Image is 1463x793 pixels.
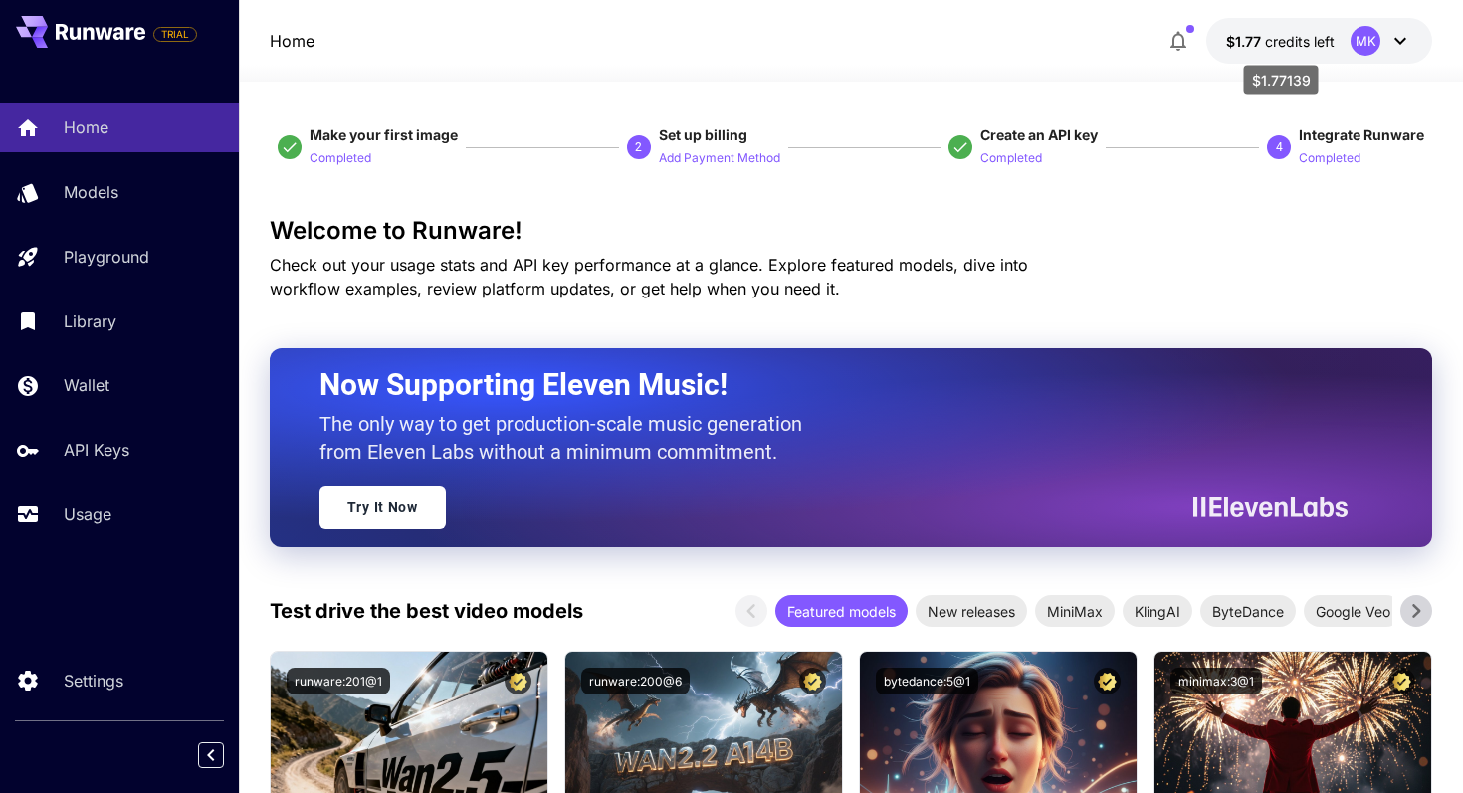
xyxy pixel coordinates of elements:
button: minimax:3@1 [1170,668,1262,694]
div: MiniMax [1035,595,1115,627]
button: runware:201@1 [287,668,390,694]
button: Certified Model – Vetted for best performance and includes a commercial license. [1094,668,1121,694]
a: Home [270,29,314,53]
span: Google Veo [1304,601,1402,622]
div: Featured models [775,595,908,627]
p: Home [64,115,108,139]
div: ByteDance [1200,595,1296,627]
p: Models [64,180,118,204]
h2: Now Supporting Eleven Music! [319,366,1334,404]
p: The only way to get production-scale music generation from Eleven Labs without a minimum commitment. [319,410,817,466]
button: Completed [1299,145,1360,169]
button: Certified Model – Vetted for best performance and includes a commercial license. [799,668,826,694]
span: MiniMax [1035,601,1115,622]
p: Completed [1299,149,1360,168]
p: Wallet [64,373,109,397]
span: KlingAI [1123,601,1192,622]
p: Test drive the best video models [270,596,583,626]
button: Add Payment Method [659,145,780,169]
span: $1.77 [1226,33,1265,50]
span: Integrate Runware [1299,126,1424,143]
button: Certified Model – Vetted for best performance and includes a commercial license. [1388,668,1415,694]
span: Make your first image [310,126,458,143]
p: 2 [635,138,642,156]
span: Create an API key [980,126,1098,143]
span: ByteDance [1200,601,1296,622]
p: Usage [64,502,111,526]
span: TRIAL [154,27,196,42]
div: $1.77139 [1244,66,1319,95]
span: Set up billing [659,126,747,143]
a: Try It Now [319,486,446,529]
h3: Welcome to Runware! [270,217,1433,245]
span: New releases [916,601,1027,622]
div: $1.77139 [1226,31,1335,52]
div: MK [1351,26,1380,56]
div: KlingAI [1123,595,1192,627]
p: Settings [64,669,123,693]
p: Completed [310,149,371,168]
p: API Keys [64,438,129,462]
button: Completed [980,145,1042,169]
span: credits left [1265,33,1335,50]
p: 4 [1276,138,1283,156]
span: Check out your usage stats and API key performance at a glance. Explore featured models, dive int... [270,255,1028,298]
p: Completed [980,149,1042,168]
button: Collapse sidebar [198,742,224,768]
button: $1.77139MK [1206,18,1432,64]
div: New releases [916,595,1027,627]
button: runware:200@6 [581,668,690,694]
button: bytedance:5@1 [876,668,978,694]
button: Completed [310,145,371,169]
button: Certified Model – Vetted for best performance and includes a commercial license. [505,668,531,694]
span: Featured models [775,601,908,622]
p: Add Payment Method [659,149,780,168]
div: Google Veo [1304,595,1402,627]
p: Playground [64,245,149,269]
nav: breadcrumb [270,29,314,53]
div: Collapse sidebar [213,737,239,773]
p: Library [64,309,116,333]
span: Add your payment card to enable full platform functionality. [153,22,197,46]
